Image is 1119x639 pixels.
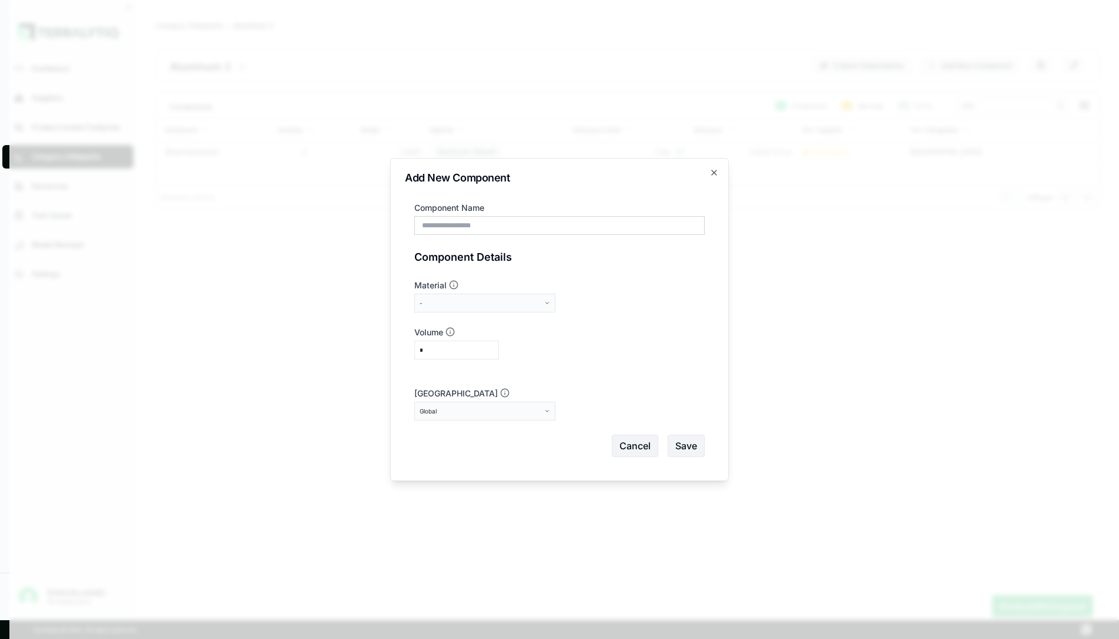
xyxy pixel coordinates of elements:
label: [GEOGRAPHIC_DATA] [414,388,705,399]
div: - [420,300,542,307]
div: Component Details [414,249,705,265]
button: Save [668,435,705,457]
label: Material [414,280,705,291]
div: Global [420,408,542,415]
label: Component Name [414,202,705,214]
label: Volume [414,327,705,338]
button: - [414,294,555,312]
button: Global [414,402,555,421]
h2: Add New Component [405,173,714,183]
button: Cancel [612,435,658,457]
